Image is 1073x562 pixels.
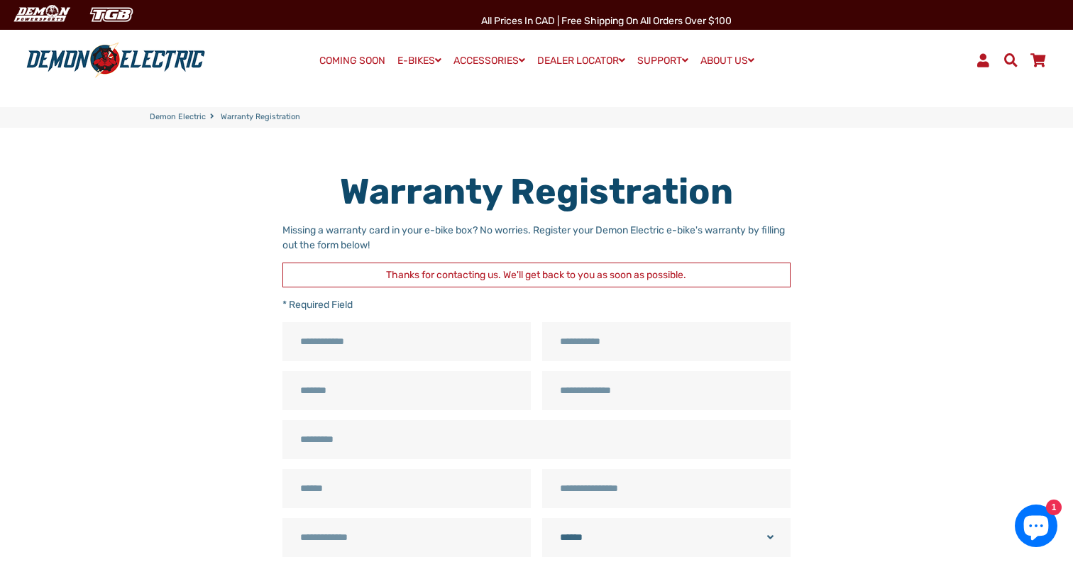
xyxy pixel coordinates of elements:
a: E-BIKES [392,50,446,71]
a: SUPPORT [632,50,693,71]
a: DEALER LOCATOR [532,50,630,71]
span: All Prices in CAD | Free shipping on all orders over $100 [481,15,732,27]
img: Demon Electric logo [21,42,210,79]
img: Demon Electric [7,3,75,26]
a: Demon Electric [150,111,206,123]
h1: Warranty Registration [282,170,791,213]
div: Missing a warranty card in your e-bike box? No worries. Register your Demon Electric e-bike's war... [282,223,791,253]
p: * Required Field [282,297,791,312]
span: Warranty Registration [221,111,300,123]
a: COMING SOON [314,51,390,71]
a: ACCESSORIES [449,50,530,71]
a: ABOUT US [695,50,759,71]
p: Thanks for contacting us. We'll get back to you as soon as possible. [282,263,791,287]
img: TGB Canada [82,3,141,26]
inbox-online-store-chat: Shopify online store chat [1011,505,1062,551]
